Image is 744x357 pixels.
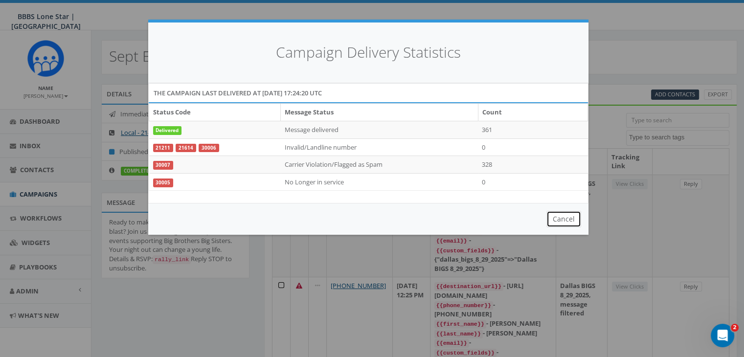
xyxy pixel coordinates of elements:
[711,324,734,347] iframe: Intercom live chat
[199,144,219,153] a: 30006
[153,144,174,153] a: 21211
[482,108,502,116] b: Count
[546,211,581,227] button: Cancel
[176,144,196,153] a: 21614
[285,108,334,116] b: Message Status
[478,156,587,174] td: 328
[478,138,587,156] td: 0
[153,161,174,170] a: 30007
[163,42,574,63] h4: Campaign Delivery Statistics
[148,83,588,103] div: The campaign last delivered at [DATE] 17:24:20 UTC
[281,138,478,156] td: Invalid/Landline number
[478,173,587,190] td: 0
[281,121,478,138] td: Message delivered
[731,324,739,332] span: 2
[281,156,478,174] td: Carrier Violation/Flagged as Spam
[153,108,191,116] b: Status Code
[153,126,182,135] span: Delivered
[478,121,587,138] td: 361
[281,173,478,190] td: No Longer in service
[153,178,174,187] a: 30005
